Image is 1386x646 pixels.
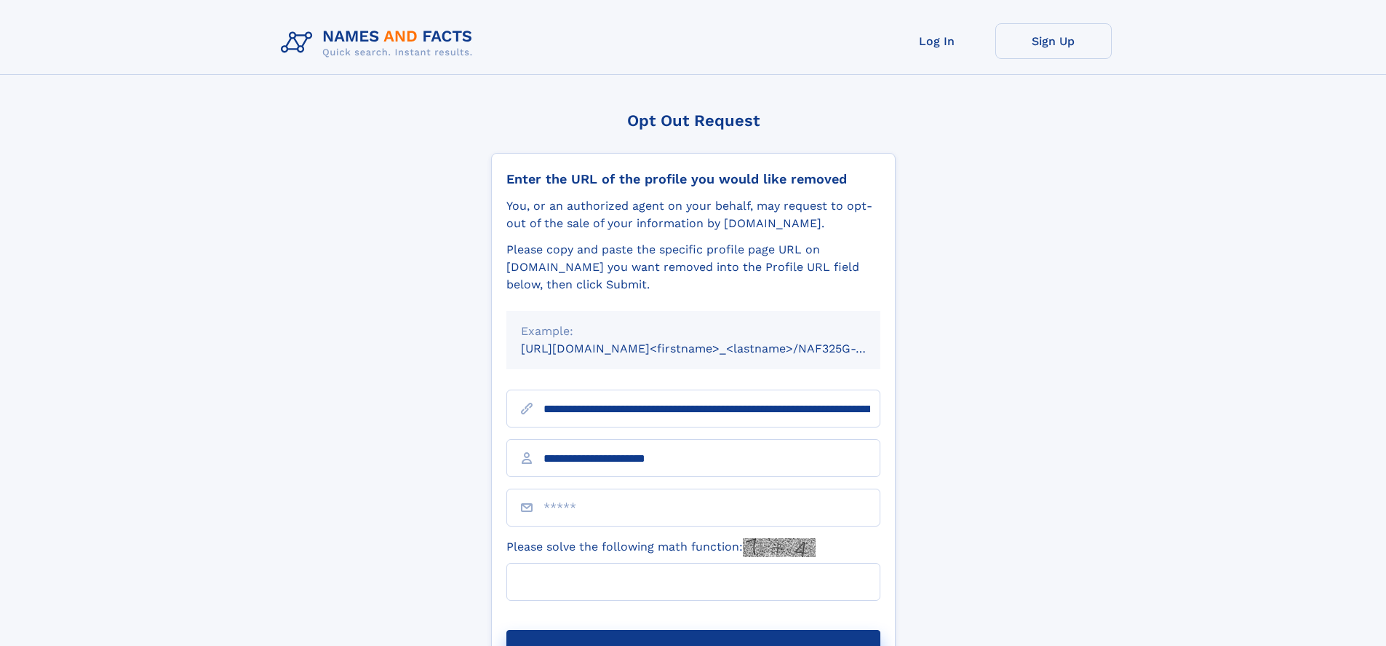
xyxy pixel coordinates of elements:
[521,323,866,340] div: Example:
[521,342,908,355] small: [URL][DOMAIN_NAME]<firstname>_<lastname>/NAF325G-xxxxxxxx
[879,23,995,59] a: Log In
[506,171,880,187] div: Enter the URL of the profile you would like removed
[995,23,1112,59] a: Sign Up
[506,538,816,557] label: Please solve the following math function:
[506,197,880,232] div: You, or an authorized agent on your behalf, may request to opt-out of the sale of your informatio...
[491,111,896,130] div: Opt Out Request
[506,241,880,294] div: Please copy and paste the specific profile page URL on [DOMAIN_NAME] you want removed into the Pr...
[275,23,485,63] img: Logo Names and Facts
